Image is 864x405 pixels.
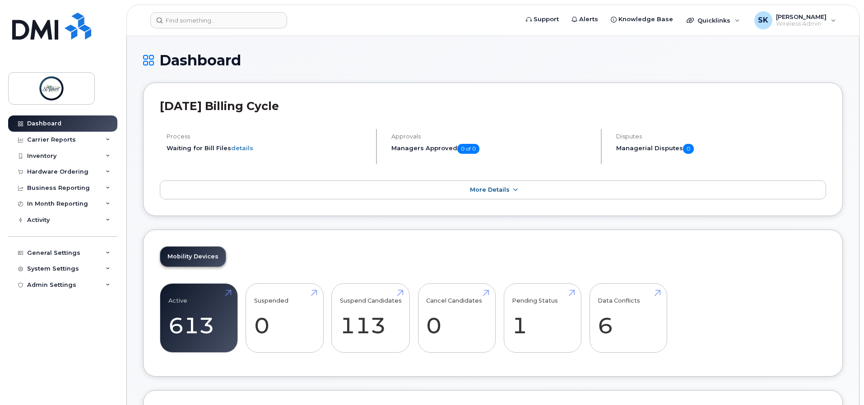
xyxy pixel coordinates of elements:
a: Pending Status 1 [512,288,573,348]
span: 0 of 0 [457,144,479,154]
a: Suspend Candidates 113 [340,288,402,348]
a: Data Conflicts 6 [598,288,659,348]
li: Waiting for Bill Files [167,144,368,152]
h2: [DATE] Billing Cycle [160,99,826,113]
a: Cancel Candidates 0 [426,288,487,348]
h5: Managers Approved [391,144,593,154]
a: details [231,144,253,152]
a: Suspended 0 [254,288,315,348]
a: Active 613 [168,288,229,348]
h1: Dashboard [143,52,843,68]
span: 0 [683,144,694,154]
h5: Managerial Disputes [616,144,826,154]
h4: Approvals [391,133,593,140]
a: Mobility Devices [160,247,226,267]
h4: Process [167,133,368,140]
h4: Disputes [616,133,826,140]
span: More Details [470,186,510,193]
